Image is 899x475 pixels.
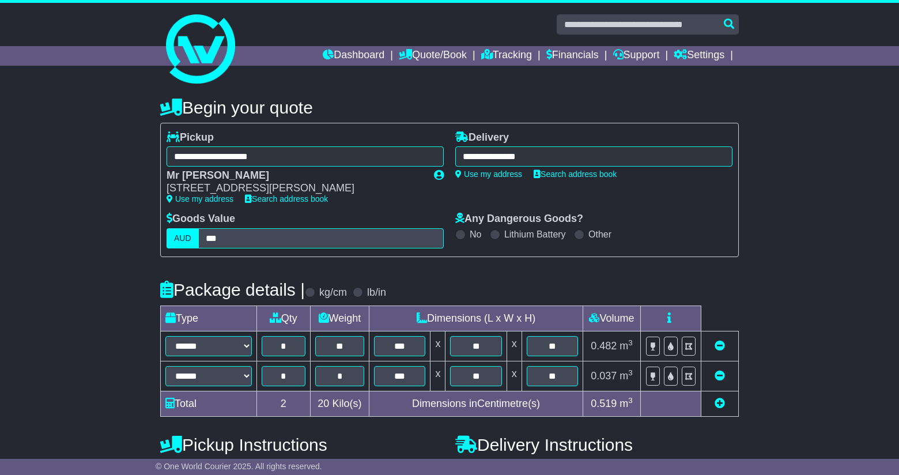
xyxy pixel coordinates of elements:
[628,368,633,377] sup: 3
[455,131,509,144] label: Delivery
[430,331,445,361] td: x
[310,391,369,417] td: Kilo(s)
[367,286,386,299] label: lb/in
[591,370,617,382] span: 0.037
[369,391,583,417] td: Dimensions in Centimetre(s)
[399,46,467,66] a: Quote/Book
[583,306,640,331] td: Volume
[156,462,322,471] span: © One World Courier 2025. All rights reserved.
[620,398,633,409] span: m
[591,340,617,352] span: 0.482
[628,338,633,347] sup: 3
[470,229,481,240] label: No
[430,361,445,391] td: x
[546,46,599,66] a: Financials
[455,169,522,179] a: Use my address
[481,46,532,66] a: Tracking
[613,46,660,66] a: Support
[588,229,611,240] label: Other
[160,98,739,117] h4: Begin your quote
[167,131,214,144] label: Pickup
[319,286,347,299] label: kg/cm
[715,398,725,409] a: Add new item
[534,169,617,179] a: Search address book
[628,396,633,405] sup: 3
[620,370,633,382] span: m
[620,340,633,352] span: m
[310,306,369,331] td: Weight
[455,213,583,225] label: Any Dangerous Goods?
[167,213,235,225] label: Goods Value
[160,280,305,299] h4: Package details |
[167,182,422,195] div: [STREET_ADDRESS][PERSON_NAME]
[591,398,617,409] span: 0.519
[167,194,233,203] a: Use my address
[323,46,384,66] a: Dashboard
[257,391,311,417] td: 2
[507,361,522,391] td: x
[504,229,566,240] label: Lithium Battery
[161,306,257,331] td: Type
[715,370,725,382] a: Remove this item
[369,306,583,331] td: Dimensions (L x W x H)
[674,46,724,66] a: Settings
[161,391,257,417] td: Total
[245,194,328,203] a: Search address book
[257,306,311,331] td: Qty
[167,169,422,182] div: Mr [PERSON_NAME]
[507,331,522,361] td: x
[715,340,725,352] a: Remove this item
[167,228,199,248] label: AUD
[318,398,329,409] span: 20
[455,435,739,454] h4: Delivery Instructions
[160,435,444,454] h4: Pickup Instructions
